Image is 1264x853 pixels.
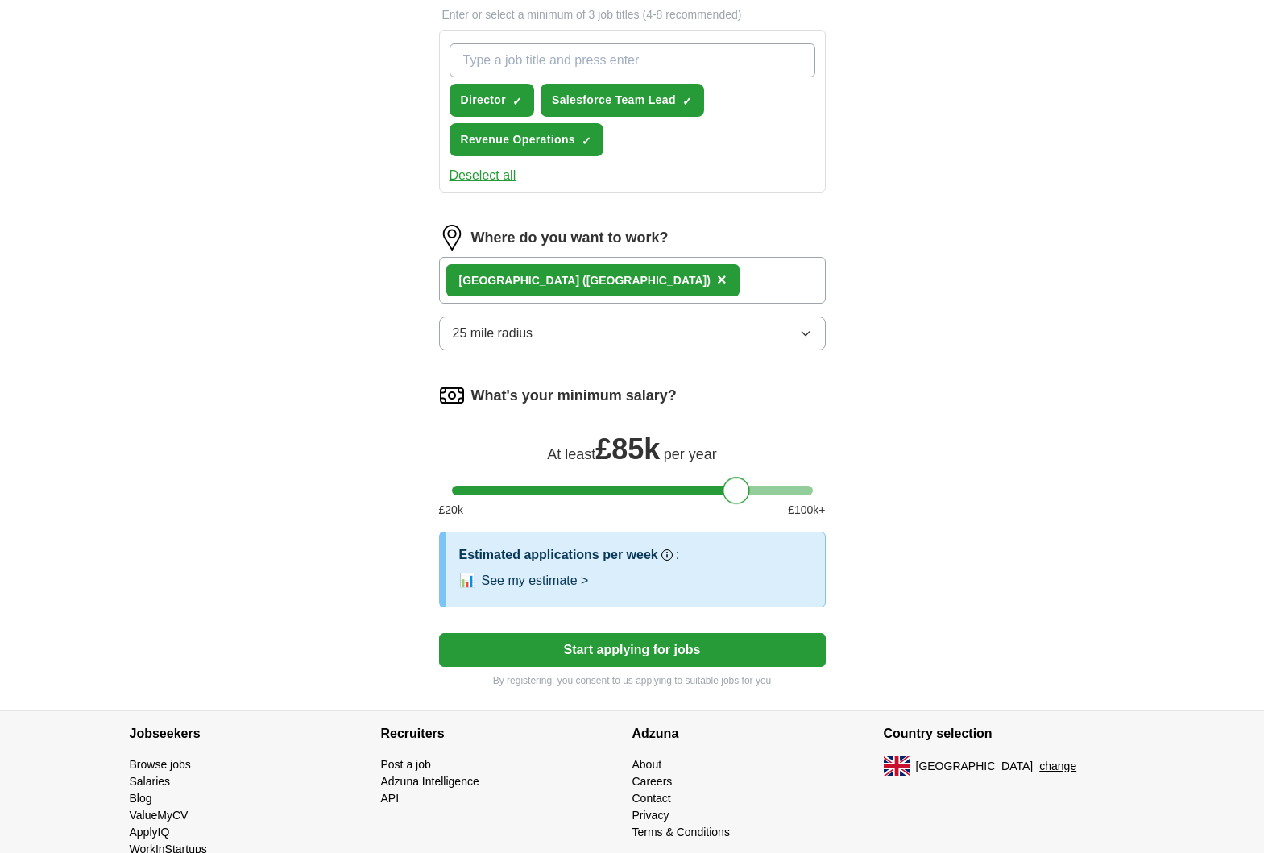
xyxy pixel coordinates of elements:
p: Enter or select a minimum of 3 job titles (4-8 recommended) [439,6,826,23]
h3: : [676,545,679,565]
span: Director [461,92,506,109]
strong: [GEOGRAPHIC_DATA] [459,274,580,287]
button: Director✓ [450,84,534,117]
a: ValueMyCV [130,809,189,822]
span: Revenue Operations [461,131,575,148]
button: See my estimate > [482,571,589,590]
img: UK flag [884,756,910,776]
span: 25 mile radius [453,324,533,343]
img: salary.png [439,383,465,408]
button: Start applying for jobs [439,633,826,667]
label: Where do you want to work? [471,227,669,249]
span: [GEOGRAPHIC_DATA] [916,758,1034,775]
span: ✓ [582,135,591,147]
button: 25 mile radius [439,317,826,350]
span: ([GEOGRAPHIC_DATA]) [582,274,711,287]
p: By registering, you consent to us applying to suitable jobs for you [439,673,826,688]
a: API [381,792,400,805]
a: Blog [130,792,152,805]
a: Salaries [130,775,171,788]
h3: Estimated applications per week [459,545,658,565]
span: At least [547,446,595,462]
button: Salesforce Team Lead✓ [541,84,704,117]
input: Type a job title and press enter [450,43,815,77]
a: About [632,758,662,771]
a: Terms & Conditions [632,826,730,839]
a: Browse jobs [130,758,191,771]
h4: Country selection [884,711,1135,756]
a: Careers [632,775,673,788]
img: location.png [439,225,465,251]
span: ✓ [682,95,692,108]
span: £ 85k [595,433,660,466]
span: £ 20 k [439,502,463,519]
span: per year [664,446,717,462]
button: Revenue Operations✓ [450,123,603,156]
span: Salesforce Team Lead [552,92,676,109]
span: × [717,271,727,288]
button: Deselect all [450,166,516,185]
a: Post a job [381,758,431,771]
a: ApplyIQ [130,826,170,839]
label: What's your minimum salary? [471,385,677,407]
span: ✓ [512,95,522,108]
a: Adzuna Intelligence [381,775,479,788]
span: 📊 [459,571,475,590]
button: change [1039,758,1076,775]
button: × [717,268,727,292]
a: Contact [632,792,671,805]
a: Privacy [632,809,669,822]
